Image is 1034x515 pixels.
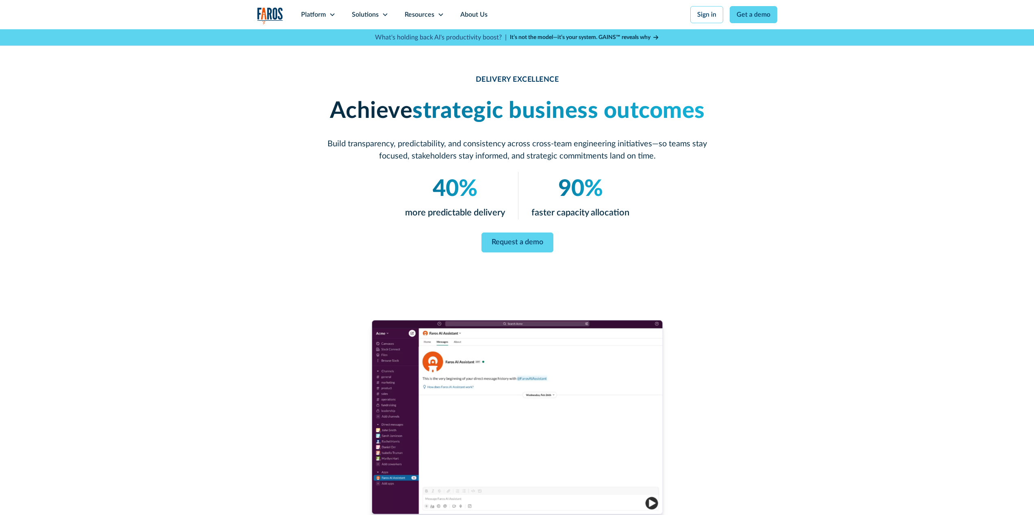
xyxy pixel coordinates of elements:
[690,6,723,23] a: Sign in
[510,33,659,42] a: It’s not the model—it’s your system. GAINS™ reveals why
[481,233,553,252] a: Request a demo
[405,10,434,20] div: Resources
[352,10,379,20] div: Solutions
[257,7,283,24] a: home
[475,76,559,83] strong: DELIVERY EXCELLENCE
[730,6,777,23] a: Get a demo
[412,100,705,122] em: strategic business outcomes
[558,178,603,200] em: 90%
[433,178,477,200] em: 40%
[405,206,505,219] p: more predictable delivery
[510,35,650,40] strong: It’s not the model—it’s your system. GAINS™ reveals why
[257,7,283,24] img: Logo of the analytics and reporting company Faros.
[531,206,629,219] p: faster capacity allocation
[645,497,658,509] img: Play video
[329,100,412,122] strong: Achieve
[322,138,712,162] p: Build transparency, predictability, and consistency across cross-team engineering initiatives—so ...
[301,10,326,20] div: Platform
[375,33,507,42] p: What's holding back AI's productivity boost? |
